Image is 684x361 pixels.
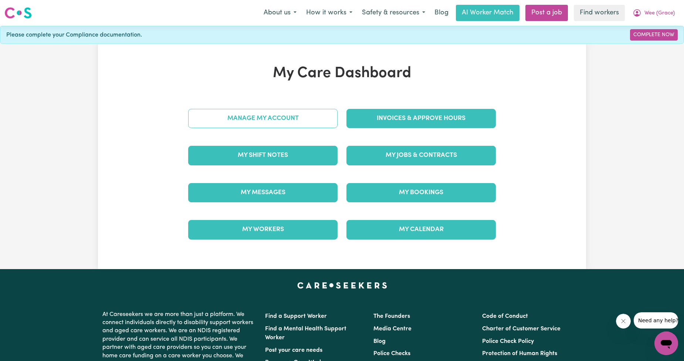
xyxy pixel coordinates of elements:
iframe: Message from company [634,312,678,329]
a: Code of Conduct [482,313,528,319]
a: My Calendar [346,220,496,239]
h1: My Care Dashboard [184,65,500,82]
a: Charter of Customer Service [482,326,561,332]
a: Blog [373,338,386,344]
a: Protection of Human Rights [482,351,557,357]
a: My Workers [188,220,338,239]
a: Find workers [574,5,625,21]
a: My Jobs & Contracts [346,146,496,165]
a: Blog [430,5,453,21]
a: Manage My Account [188,109,338,128]
a: Media Centre [373,326,412,332]
a: AI Worker Match [456,5,519,21]
iframe: Close message [616,314,631,329]
a: Find a Mental Health Support Worker [265,326,346,341]
a: Careseekers logo [4,4,32,21]
span: Need any help? [4,5,45,11]
a: Post a job [525,5,568,21]
button: Safety & resources [357,5,430,21]
iframe: Button to launch messaging window [654,331,678,355]
a: My Messages [188,183,338,202]
a: Complete Now [630,29,678,41]
button: About us [259,5,301,21]
span: Please complete your Compliance documentation. [6,31,142,39]
a: Police Check Policy [482,338,534,344]
a: My Bookings [346,183,496,202]
a: Post your care needs [265,347,322,353]
a: Police Checks [373,351,410,357]
button: My Account [628,5,680,21]
a: My Shift Notes [188,146,338,165]
img: Careseekers logo [4,6,32,20]
button: How it works [301,5,357,21]
a: Careseekers home page [297,282,387,288]
a: The Founders [373,313,410,319]
a: Invoices & Approve Hours [346,109,496,128]
a: Find a Support Worker [265,313,327,319]
span: Wee (Grace) [644,9,675,17]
